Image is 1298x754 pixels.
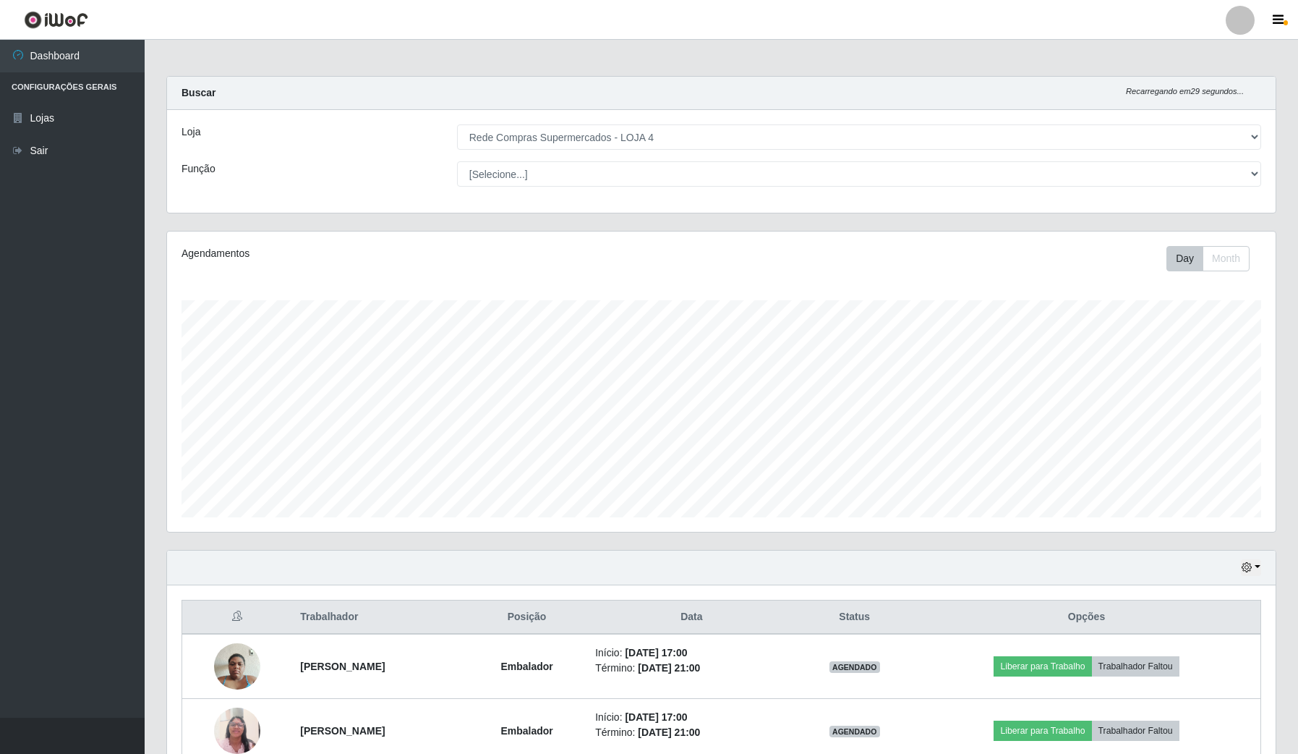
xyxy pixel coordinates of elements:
li: Término: [595,725,787,740]
strong: [PERSON_NAME] [300,661,385,672]
button: Liberar para Trabalho [994,656,1091,677]
span: AGENDADO [829,726,880,737]
li: Início: [595,710,787,725]
span: AGENDADO [829,661,880,673]
th: Data [586,601,796,635]
th: Posição [467,601,586,635]
button: Month [1203,246,1250,271]
li: Início: [595,645,787,661]
div: Toolbar with button groups [1166,246,1261,271]
label: Loja [182,124,200,140]
th: Trabalhador [291,601,467,635]
strong: [PERSON_NAME] [300,725,385,737]
time: [DATE] 21:00 [638,727,700,738]
div: Agendamentos [182,246,619,261]
time: [DATE] 21:00 [638,662,700,674]
time: [DATE] 17:00 [625,647,687,658]
th: Opções [913,601,1260,635]
li: Término: [595,661,787,676]
th: Status [796,601,913,635]
time: [DATE] 17:00 [625,711,687,723]
button: Liberar para Trabalho [994,721,1091,741]
label: Função [182,161,215,177]
div: First group [1166,246,1250,271]
strong: Embalador [500,725,552,737]
strong: Embalador [500,661,552,672]
button: Day [1166,246,1203,271]
img: 1731584937097.jpeg [214,635,260,697]
strong: Buscar [182,87,215,98]
i: Recarregando em 29 segundos... [1126,87,1244,96]
button: Trabalhador Faltou [1092,656,1179,677]
button: Trabalhador Faltou [1092,721,1179,741]
img: CoreUI Logo [24,11,88,29]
